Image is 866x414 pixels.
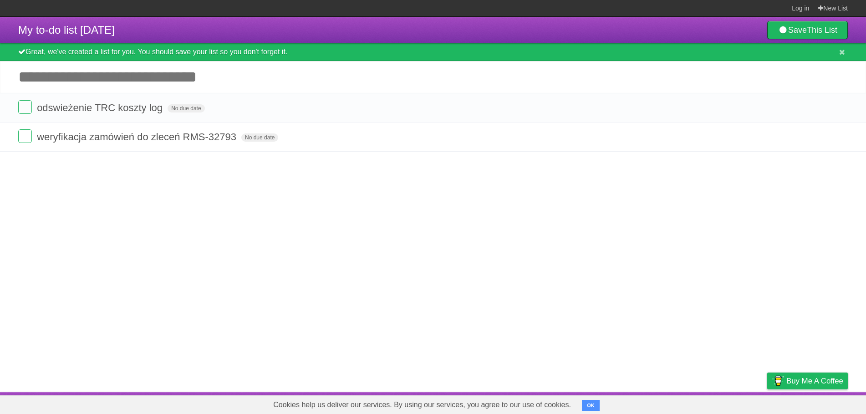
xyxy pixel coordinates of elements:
span: No due date [241,133,278,142]
button: OK [582,400,600,411]
a: SaveThis List [767,21,848,39]
span: Buy me a coffee [786,373,843,389]
span: My to-do list [DATE] [18,24,115,36]
span: Cookies help us deliver our services. By using our services, you agree to our use of cookies. [264,396,580,414]
b: This List [807,26,837,35]
a: Buy me a coffee [767,373,848,389]
span: No due date [168,104,204,112]
label: Done [18,100,32,114]
a: Privacy [755,394,779,412]
a: Suggest a feature [790,394,848,412]
span: odswieżenie TRC koszty log [37,102,165,113]
label: Done [18,129,32,143]
span: weryfikacja zamówień do zleceń RMS-32793 [37,131,239,143]
a: Terms [724,394,744,412]
a: About [646,394,665,412]
img: Buy me a coffee [772,373,784,388]
a: Developers [676,394,713,412]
